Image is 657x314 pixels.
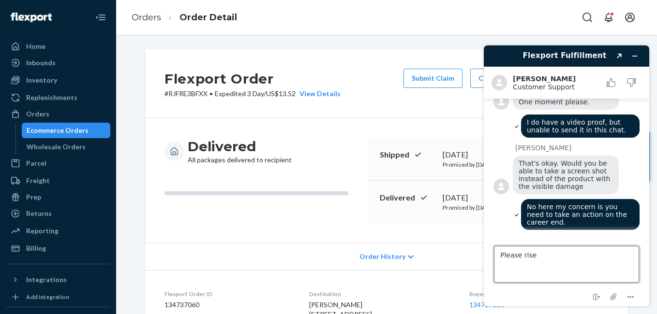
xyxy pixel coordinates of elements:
button: Open Search Box [578,8,597,27]
div: Inventory [26,75,57,85]
h3: Delivered [188,138,292,155]
a: Orders [6,106,110,122]
div: Home [26,42,45,51]
div: Freight [26,176,50,186]
button: Open account menu [620,8,640,27]
a: Billing [6,241,110,256]
span: Expedited 3 Day [215,89,264,98]
button: Integrations [6,272,110,287]
a: 134737060 [469,300,504,309]
a: Reporting [6,223,110,239]
a: Home [6,39,110,54]
a: Returns [6,206,110,221]
h2: Flexport Order [164,69,341,89]
a: Orders [132,12,161,23]
a: Wholesale Orders [22,139,111,155]
div: Add Integration [26,293,69,301]
span: Order History [359,252,405,261]
p: Shipped [380,149,435,160]
p: Promised by [DATE] [443,160,534,169]
div: All packages delivered to recipient [188,138,292,165]
dt: Buyer Order Tracking [469,290,609,298]
div: Ecommerce Orders [27,126,89,135]
a: Replenishments [6,90,110,105]
button: Open notifications [599,8,618,27]
span: Chat [21,7,41,15]
div: [DATE] [443,192,534,203]
div: Integrations [26,275,67,285]
a: Prep [6,189,110,205]
div: Inbounds [26,58,56,68]
div: Billing [26,243,46,253]
button: Create Return [470,69,533,88]
a: Inventory [6,72,110,88]
div: Replenishments [26,93,77,102]
div: Wholesale Orders [27,142,86,152]
a: Freight [6,173,110,188]
a: Ecommerce Orders [22,123,111,138]
div: Orders [26,109,49,119]
a: Parcel [6,156,110,171]
div: Parcel [26,158,46,168]
div: Prep [26,192,41,202]
div: Reporting [26,226,59,236]
button: View Details [296,89,341,99]
div: Returns [26,209,52,218]
iframe: Find more information here [476,38,657,314]
p: Promised by [DATE] [443,203,534,212]
button: Close Navigation [91,8,110,27]
button: Submit Claim [403,69,463,88]
a: Inbounds [6,55,110,71]
span: • [209,89,213,98]
ol: breadcrumbs [124,3,245,32]
a: Order Detail [179,12,237,23]
dd: 134737060 [164,300,294,310]
p: Delivered [380,192,435,203]
dt: Destination [309,290,453,298]
dt: Flexport Order ID [164,290,294,298]
div: [DATE] [443,149,534,160]
a: Add Integration [6,291,110,303]
img: Flexport logo [11,13,52,22]
p: # RJFRE3BFXX / US$13.52 [164,89,341,99]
